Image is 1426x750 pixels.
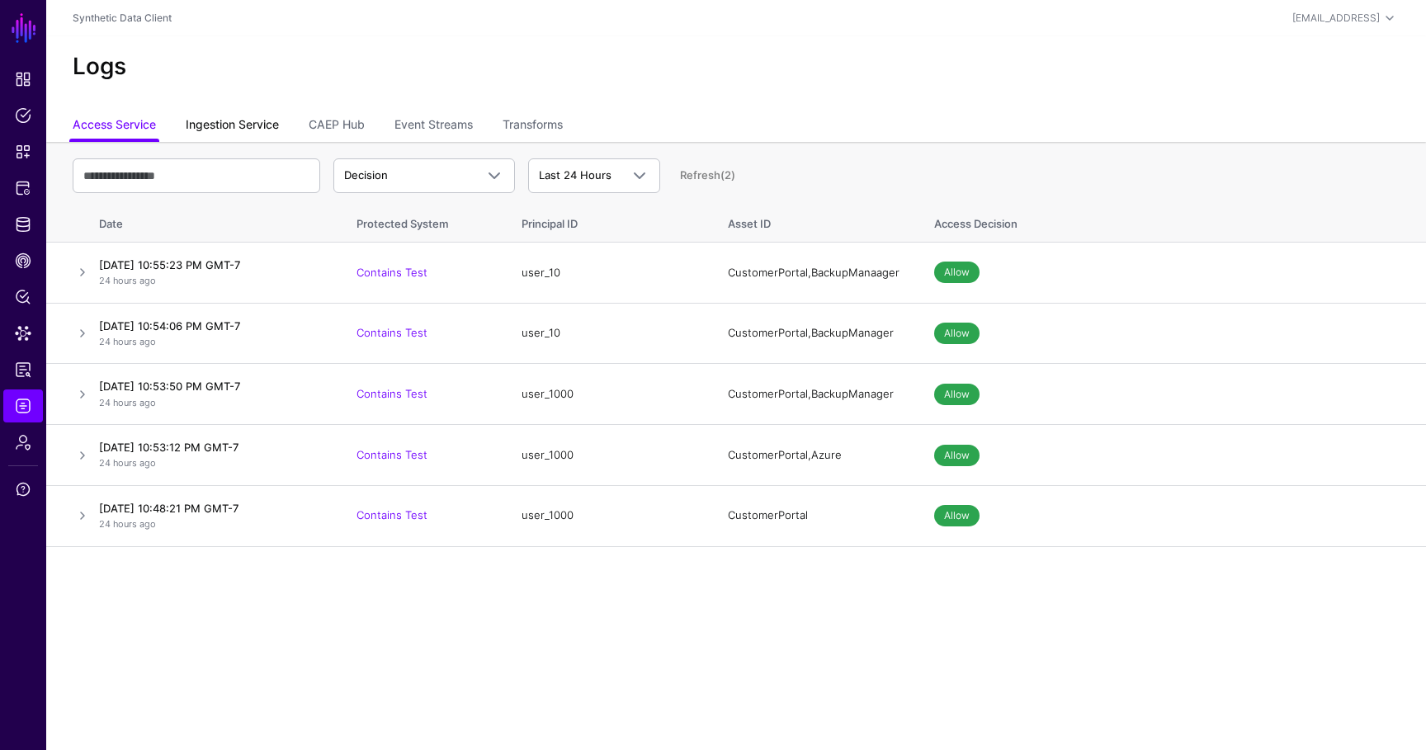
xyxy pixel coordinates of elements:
h4: [DATE] 10:55:23 PM GMT-7 [99,257,323,272]
span: Reports [15,361,31,378]
p: 24 hours ago [99,396,323,410]
a: Admin [3,426,43,459]
div: CustomerPortal [728,507,901,524]
h4: [DATE] 10:48:21 PM GMT-7 [99,501,323,516]
a: Reports [3,353,43,386]
a: CAEP Hub [309,111,365,142]
a: Policies [3,99,43,132]
div: user_10 [522,265,695,281]
span: Allow [934,262,980,283]
span: Dashboard [15,71,31,87]
a: SGNL [10,10,38,46]
span: Allow [934,384,980,405]
div: user_1000 [522,507,695,524]
div: user_10 [522,325,695,342]
span: Logs [15,398,31,414]
h4: [DATE] 10:53:12 PM GMT-7 [99,440,323,455]
a: Refresh (2) [680,168,735,182]
span: Decision [344,168,388,182]
a: Contains Test [356,326,427,339]
div: user_1000 [522,447,695,464]
h4: [DATE] 10:54:06 PM GMT-7 [99,318,323,333]
th: Principal ID [505,200,711,243]
a: Synthetic Data Client [73,12,172,24]
a: Ingestion Service [186,111,279,142]
th: Date [92,200,340,243]
a: Transforms [503,111,563,142]
span: Allow [934,445,980,466]
p: 24 hours ago [99,517,323,531]
a: Identity Data Fabric [3,208,43,241]
p: 24 hours ago [99,456,323,470]
span: Data Lens [15,325,31,342]
div: CustomerPortal,BackupManager [728,386,901,403]
span: Policy Lens [15,289,31,305]
a: Event Streams [394,111,473,142]
h4: [DATE] 10:53:50 PM GMT-7 [99,379,323,394]
th: Access Decision [918,200,1426,243]
span: Protected Systems [15,180,31,196]
a: Policy Lens [3,281,43,314]
p: 24 hours ago [99,274,323,288]
span: Last 24 Hours [539,168,611,182]
a: Contains Test [356,448,427,461]
div: CustomerPortal,Azure [728,447,901,464]
a: Contains Test [356,266,427,279]
span: Snippets [15,144,31,160]
div: user_1000 [522,386,695,403]
a: CAEP Hub [3,244,43,277]
a: Data Lens [3,317,43,350]
span: Identity Data Fabric [15,216,31,233]
a: Contains Test [356,508,427,521]
p: 24 hours ago [99,335,323,349]
th: Asset ID [711,200,918,243]
a: Logs [3,389,43,422]
a: Snippets [3,135,43,168]
div: CustomerPortal,BackupManager [728,325,901,342]
span: Allow [934,505,980,526]
span: CAEP Hub [15,252,31,269]
span: Policies [15,107,31,124]
a: Contains Test [356,387,427,400]
th: Protected System [340,200,505,243]
div: [EMAIL_ADDRESS] [1292,11,1380,26]
h2: Logs [73,53,1400,81]
div: CustomerPortal,BackupManaager [728,265,901,281]
a: Protected Systems [3,172,43,205]
a: Access Service [73,111,156,142]
span: Support [15,481,31,498]
span: Allow [934,323,980,344]
a: Dashboard [3,63,43,96]
span: Admin [15,434,31,450]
